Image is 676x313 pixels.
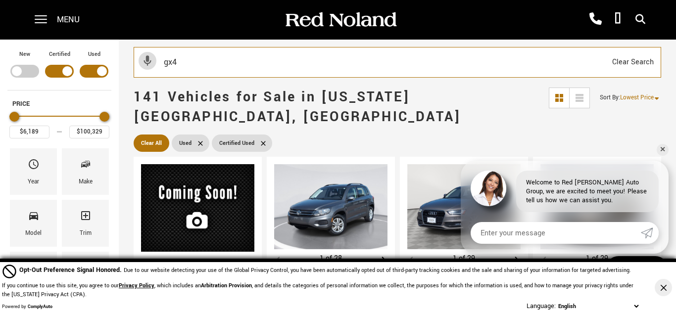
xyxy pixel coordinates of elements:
p: If you continue to use this site, you agree to our , which includes an , and details the categori... [2,282,633,298]
span: Lowest Price [620,93,654,102]
div: Next slide [515,257,521,266]
div: YearYear [10,148,57,195]
span: Trim [80,207,92,228]
div: Make [79,177,93,187]
img: 2014 Audi A4 2.0T Premium Plus 1 [407,164,521,249]
button: Close Button [655,279,672,296]
img: Red Noland Auto Group [284,11,397,29]
label: Used [88,49,100,59]
div: Minimum Price [9,112,19,122]
span: Sort By : [600,93,620,102]
div: Year [28,177,39,187]
label: New [19,49,30,59]
span: Year [28,156,40,177]
div: 1 of 28 [274,253,387,264]
div: 1 / 2 [274,164,387,249]
div: Welcome to Red [PERSON_NAME] Auto Group, we are excited to meet you! Please tell us how we can as... [516,171,659,212]
div: Trim [80,228,92,239]
span: Make [80,156,92,177]
span: Opt-Out Preference Signal Honored . [19,266,124,274]
label: Certified [49,49,70,59]
div: TrimTrim [62,200,109,246]
select: Language Select [556,302,641,311]
a: Submit [641,222,659,244]
span: Certified Used [219,137,254,149]
span: Clear Search [607,47,659,77]
div: Due to our website detecting your use of the Global Privacy Control, you have been automatically ... [19,265,631,275]
a: Privacy Policy [119,282,154,289]
div: FueltypeFueltype [62,252,109,298]
div: Next slide [382,257,387,266]
input: Search Inventory [134,47,661,78]
input: Enter your message [471,222,641,244]
div: Language: [527,303,556,310]
div: 1 of 29 [407,253,521,264]
h5: Price [12,99,106,108]
a: Live Chat [605,256,669,283]
input: Minimum [9,126,49,138]
img: 2008 Land Rover Range Rover HSE [141,164,254,252]
div: FeaturesFeatures [10,252,57,298]
svg: Click to toggle on voice search [139,52,156,70]
div: Powered by [2,304,52,310]
span: 141 Vehicles for Sale in [US_STATE][GEOGRAPHIC_DATA], [GEOGRAPHIC_DATA] [134,88,461,127]
div: Filter by Vehicle Type [7,49,111,90]
span: Clear All [141,137,162,149]
span: Model [28,207,40,228]
div: MakeMake [62,148,109,195]
a: ComplyAuto [28,304,52,310]
div: 1 / 2 [407,164,521,249]
div: Model [25,228,42,239]
div: Maximum Price [99,112,109,122]
strong: Arbitration Provision [201,282,252,289]
div: Price [9,108,109,138]
img: Agent profile photo [471,171,506,206]
input: Maximum [69,126,109,138]
img: 2016 Volkswagen Tiguan S 1 [274,164,387,249]
div: ModelModel [10,200,57,246]
span: Used [179,137,192,149]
